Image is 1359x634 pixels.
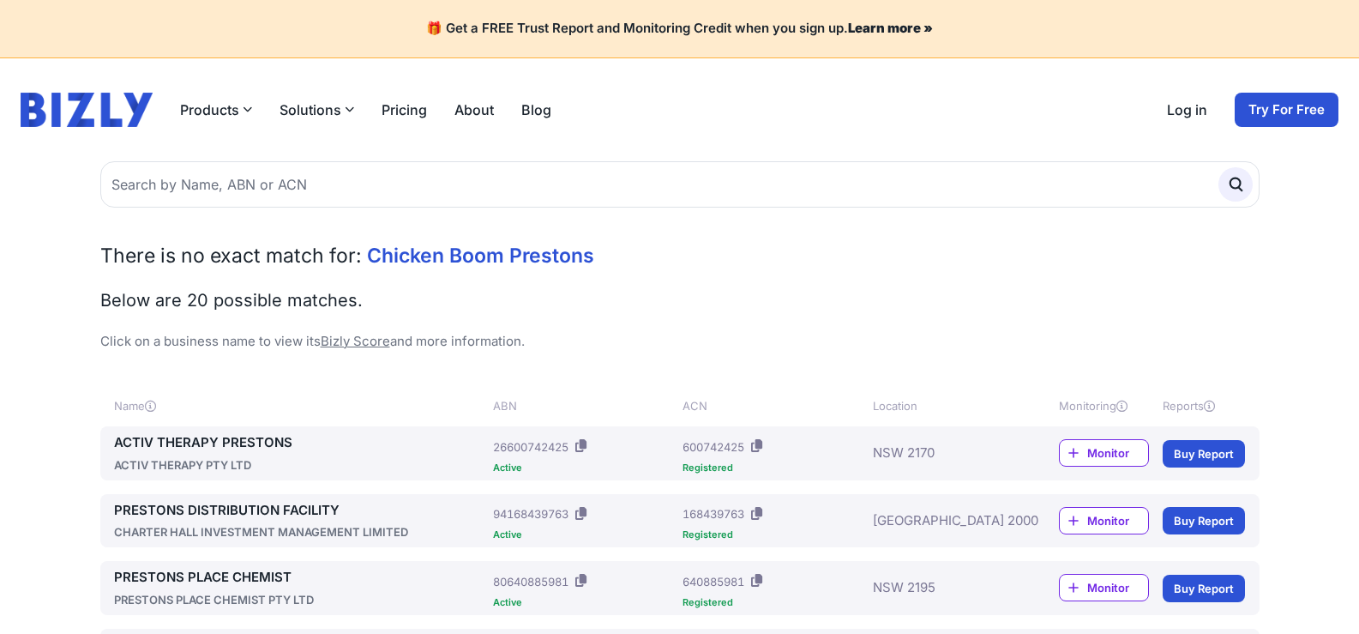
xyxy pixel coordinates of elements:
div: ABN [493,397,676,414]
div: Registered [683,463,865,473]
div: Active [493,463,676,473]
span: Chicken Boom Prestons [367,244,594,268]
a: Bizly Score [321,333,390,349]
span: Monitor [1087,512,1148,529]
div: 26600742425 [493,438,568,456]
a: Log in [1167,100,1207,120]
div: Name [114,397,487,414]
div: Reports [1163,397,1245,414]
a: Buy Report [1163,507,1245,534]
button: Products [180,100,252,120]
a: Buy Report [1163,440,1245,468]
a: Learn more » [848,20,933,36]
div: 640885981 [683,573,744,590]
a: PRESTONS DISTRIBUTION FACILITY [114,501,487,521]
button: Solutions [280,100,354,120]
div: Active [493,598,676,607]
div: 80640885981 [493,573,568,590]
div: CHARTER HALL INVESTMENT MANAGEMENT LIMITED [114,523,487,540]
span: Monitor [1087,579,1148,596]
a: PRESTONS PLACE CHEMIST [114,568,487,588]
a: ACTIV THERAPY PRESTONS [114,433,487,453]
span: Below are 20 possible matches. [100,290,363,311]
div: PRESTONS PLACE CHEMIST PTY LTD [114,591,487,608]
div: Active [493,530,676,540]
a: Pricing [382,100,427,120]
span: Monitor [1087,444,1148,462]
h4: 🎁 Get a FREE Trust Report and Monitoring Credit when you sign up. [21,21,1338,37]
div: NSW 2170 [873,433,1008,474]
div: ACN [683,397,865,414]
div: NSW 2195 [873,568,1008,608]
input: Search by Name, ABN or ACN [100,161,1260,208]
div: Location [873,397,1008,414]
a: Monitor [1059,507,1149,534]
a: Blog [521,100,551,120]
a: Monitor [1059,439,1149,467]
a: Monitor [1059,574,1149,601]
a: Try For Free [1235,93,1338,127]
div: Registered [683,598,865,607]
div: [GEOGRAPHIC_DATA] 2000 [873,501,1008,541]
div: Registered [683,530,865,540]
div: Monitoring [1059,397,1149,414]
a: Buy Report [1163,575,1245,602]
span: There is no exact match for: [100,244,362,268]
div: ACTIV THERAPY PTY LTD [114,456,487,474]
div: 94168439763 [493,505,568,522]
div: 168439763 [683,505,744,522]
div: 600742425 [683,438,744,456]
a: About [454,100,494,120]
p: Click on a business name to view its and more information. [100,332,1260,352]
